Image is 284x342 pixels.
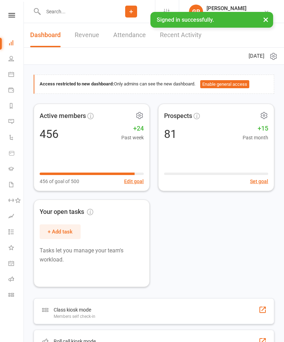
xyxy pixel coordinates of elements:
[54,314,95,319] div: Members self check-in
[207,12,246,18] div: Chopper's Gym
[243,124,268,134] span: +15
[189,5,203,19] div: GR
[113,23,146,47] a: Attendance
[30,23,61,47] a: Dashboard
[54,306,95,314] div: Class kiosk mode
[200,80,249,89] button: Enable general access
[75,23,99,47] a: Revenue
[40,246,144,264] p: Tasks let you manage your team's workload.
[8,272,24,288] a: Roll call kiosk mode
[40,207,93,217] span: Your open tasks
[121,134,144,141] span: Past week
[8,83,24,99] a: Payments
[40,128,59,140] div: 456
[8,36,24,51] a: Dashboard
[8,67,24,83] a: Calendar
[207,5,246,12] div: [PERSON_NAME]
[243,134,268,141] span: Past month
[40,111,86,121] span: Active members
[160,23,202,47] a: Recent Activity
[250,177,268,185] button: Set goal
[121,124,144,134] span: +24
[259,12,272,27] button: ×
[164,128,177,140] div: 81
[8,99,24,114] a: Reports
[41,7,107,16] input: Search...
[124,177,144,185] button: Edit goal
[8,240,24,256] a: What's New
[40,81,114,86] strong: Access restricted to new dashboard:
[40,224,81,239] button: + Add task
[164,111,192,121] span: Prospects
[157,16,214,23] span: Signed in successfully.
[8,256,24,272] a: General attendance kiosk mode
[8,146,24,162] a: Product Sales
[40,80,269,89] div: Only admins can see the new dashboard.
[8,51,24,67] a: People
[8,288,24,303] a: Class kiosk mode
[8,209,24,225] a: Assessments
[40,177,79,185] span: 456 of goal of 500
[249,52,264,60] span: [DATE]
